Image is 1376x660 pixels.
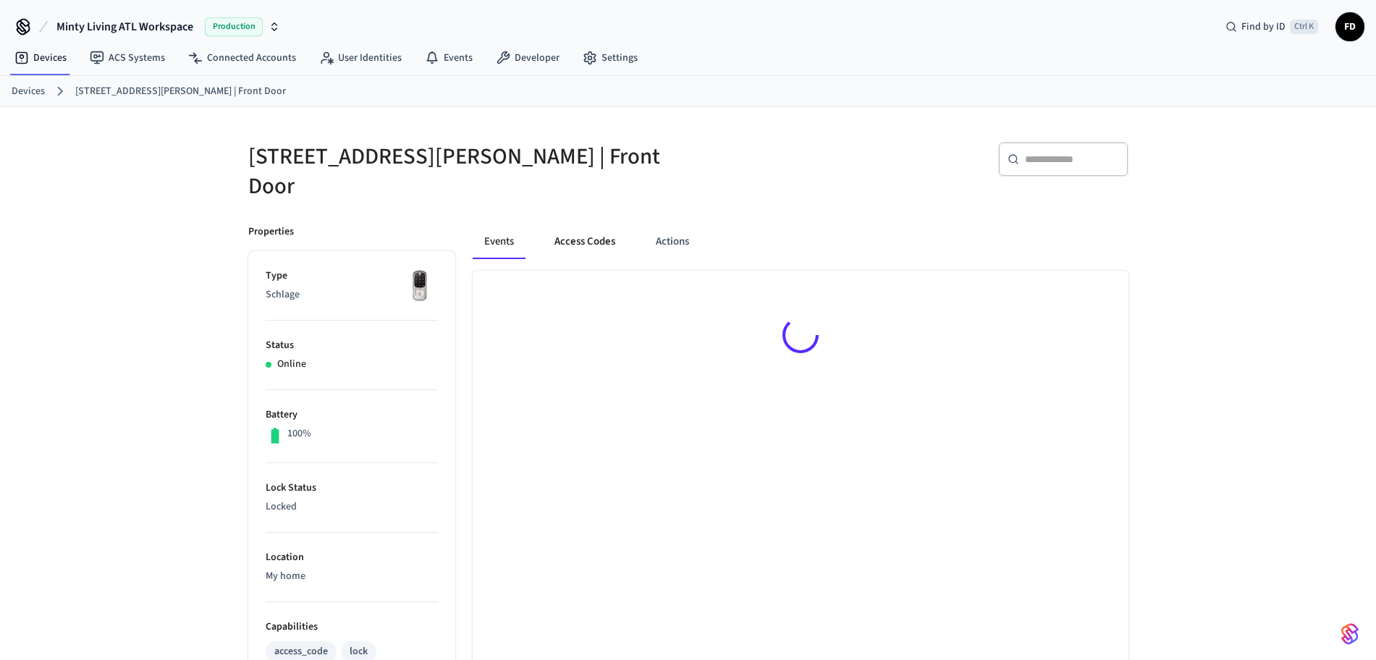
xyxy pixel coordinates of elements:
[308,45,413,71] a: User Identities
[266,338,438,353] p: Status
[274,644,328,659] div: access_code
[248,224,294,240] p: Properties
[287,426,311,441] p: 100%
[1241,20,1286,34] span: Find by ID
[266,268,438,284] p: Type
[266,481,438,496] p: Lock Status
[1290,20,1318,34] span: Ctrl K
[266,550,438,565] p: Location
[571,45,649,71] a: Settings
[266,499,438,515] p: Locked
[1337,14,1363,40] span: FD
[484,45,571,71] a: Developer
[1341,622,1359,646] img: SeamLogoGradient.69752ec5.svg
[266,287,438,302] p: Schlage
[1214,14,1330,40] div: Find by IDCtrl K
[56,18,193,35] span: Minty Living ATL Workspace
[402,268,438,305] img: Yale Assure Touchscreen Wifi Smart Lock, Satin Nickel, Front
[266,619,438,635] p: Capabilities
[266,407,438,423] p: Battery
[473,224,526,259] button: Events
[205,17,263,36] span: Production
[413,45,484,71] a: Events
[543,224,627,259] button: Access Codes
[75,84,286,99] a: [STREET_ADDRESS][PERSON_NAME] | Front Door
[1335,12,1364,41] button: FD
[277,357,306,372] p: Online
[177,45,308,71] a: Connected Accounts
[12,84,45,99] a: Devices
[473,224,1128,259] div: ant example
[350,644,368,659] div: lock
[266,569,438,584] p: My home
[248,142,680,201] h5: [STREET_ADDRESS][PERSON_NAME] | Front Door
[78,45,177,71] a: ACS Systems
[3,45,78,71] a: Devices
[644,224,701,259] button: Actions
